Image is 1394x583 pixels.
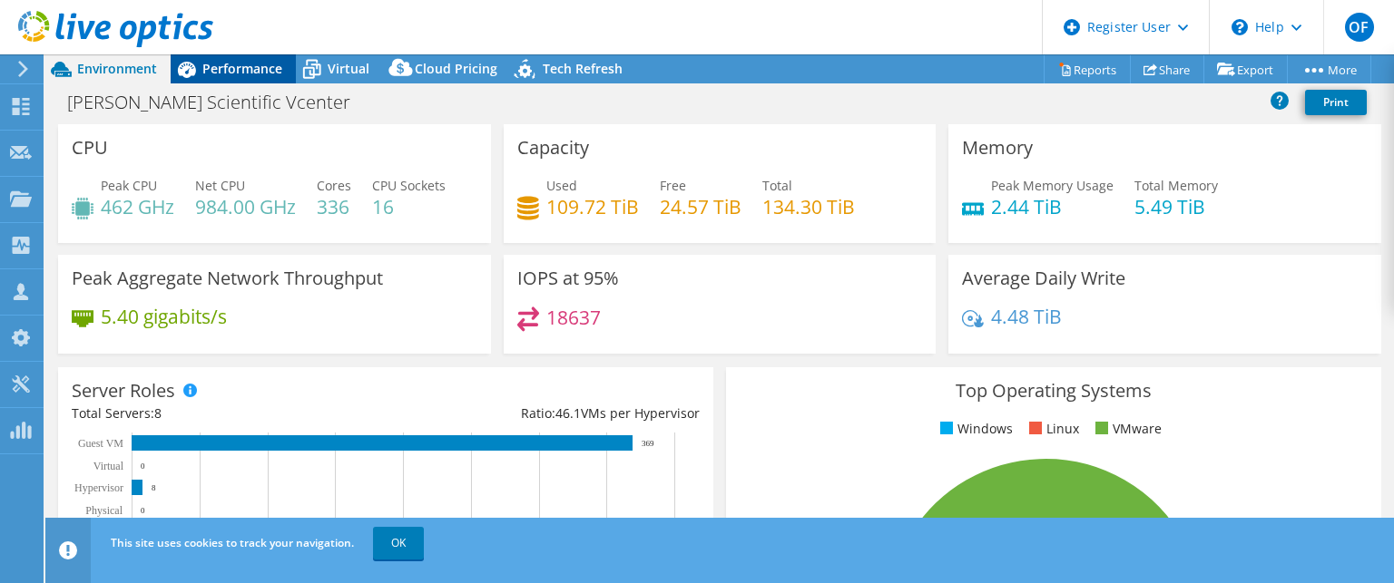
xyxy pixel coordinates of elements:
[1025,419,1079,439] li: Linux
[991,306,1062,326] h4: 4.48 TiB
[1134,197,1218,217] h4: 5.49 TiB
[111,535,354,550] span: This site uses cookies to track your navigation.
[991,177,1114,194] span: Peak Memory Usage
[78,437,123,450] text: Guest VM
[72,268,383,288] h3: Peak Aggregate Network Throughput
[1134,177,1218,194] span: Total Memory
[372,197,446,217] h4: 16
[195,177,245,194] span: Net CPU
[546,307,601,327] h4: 18637
[1091,419,1162,439] li: VMware
[141,462,145,471] text: 0
[328,60,369,77] span: Virtual
[72,138,108,158] h3: CPU
[152,483,156,492] text: 8
[202,60,282,77] span: Performance
[660,197,741,217] h4: 24.57 TiB
[762,177,792,194] span: Total
[77,60,157,77] span: Environment
[372,177,446,194] span: CPU Sockets
[517,138,589,158] h3: Capacity
[101,197,174,217] h4: 462 GHz
[141,506,145,515] text: 0
[1287,55,1371,83] a: More
[373,527,424,559] a: OK
[546,177,577,194] span: Used
[1305,90,1367,115] a: Print
[642,439,654,448] text: 369
[1345,13,1374,42] span: OF
[74,481,123,494] text: Hypervisor
[101,306,227,326] h4: 5.40 gigabits/s
[962,268,1125,288] h3: Average Daily Write
[936,419,1013,439] li: Windows
[555,404,581,422] span: 46.1
[740,381,1368,401] h3: Top Operating Systems
[93,460,124,472] text: Virtual
[317,197,351,217] h4: 336
[59,92,378,112] h1: [PERSON_NAME] Scientific Vcenter
[72,381,175,401] h3: Server Roles
[1130,55,1204,83] a: Share
[415,60,497,77] span: Cloud Pricing
[762,197,855,217] h4: 134.30 TiB
[72,403,386,423] div: Total Servers:
[101,177,157,194] span: Peak CPU
[85,504,123,517] text: Physical
[195,197,296,217] h4: 984.00 GHz
[546,197,639,217] h4: 109.72 TiB
[317,177,351,194] span: Cores
[1203,55,1288,83] a: Export
[962,138,1033,158] h3: Memory
[386,403,700,423] div: Ratio: VMs per Hypervisor
[543,60,623,77] span: Tech Refresh
[154,404,162,422] span: 8
[991,197,1114,217] h4: 2.44 TiB
[1232,19,1248,35] svg: \n
[660,177,686,194] span: Free
[517,268,619,288] h3: IOPS at 95%
[1044,55,1131,83] a: Reports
